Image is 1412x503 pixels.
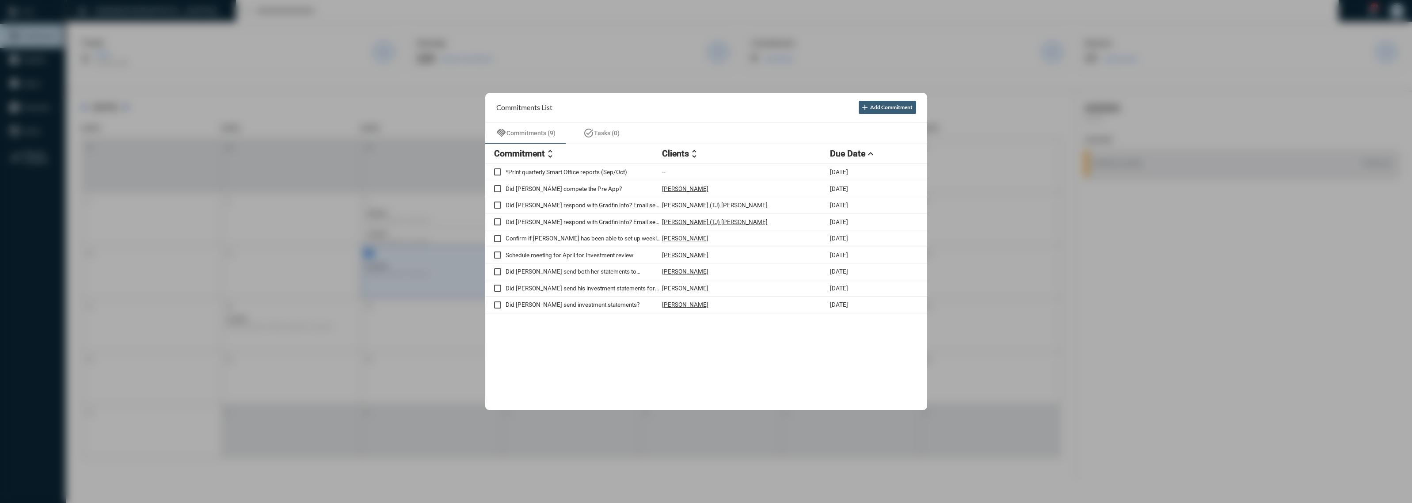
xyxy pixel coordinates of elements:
[496,128,506,138] mat-icon: handshake
[583,128,594,138] mat-icon: task_alt
[865,149,876,159] mat-icon: expand_less
[830,268,848,275] p: [DATE]
[662,149,689,159] h2: Clients
[506,185,662,192] p: Did [PERSON_NAME] compete the Pre App?
[506,168,662,175] p: *Print quarterly Smart Office reports (Sep/Oct)
[545,149,556,159] mat-icon: unfold_more
[506,268,662,275] p: Did [PERSON_NAME] send both her statements to complete the RCT and transfer forms? SEE NOTES
[830,218,848,225] p: [DATE]
[830,149,865,159] h2: Due Date
[496,103,552,111] h2: Commitments List
[662,218,768,225] p: [PERSON_NAME] (TJ) [PERSON_NAME]
[506,301,662,308] p: Did [PERSON_NAME] send investment statements?
[494,149,545,159] h2: Commitment
[830,185,848,192] p: [DATE]
[662,202,768,209] p: [PERSON_NAME] (TJ) [PERSON_NAME]
[506,130,556,137] span: Commitments (9)
[662,168,666,175] p: --
[830,301,848,308] p: [DATE]
[830,285,848,292] p: [DATE]
[662,235,708,242] p: [PERSON_NAME]
[830,235,848,242] p: [DATE]
[860,103,869,112] mat-icon: add
[594,130,620,137] span: Tasks (0)
[506,235,662,242] p: Confirm if [PERSON_NAME] has been able to set up weekly investments to her IRA. If not, start the...
[662,285,708,292] p: [PERSON_NAME]
[662,185,708,192] p: [PERSON_NAME]
[859,101,916,114] button: Add Commitment
[506,285,662,292] p: Did [PERSON_NAME] send his investment statements for review?
[830,251,848,259] p: [DATE]
[830,202,848,209] p: [DATE]
[662,301,708,308] p: [PERSON_NAME]
[662,268,708,275] p: [PERSON_NAME]
[689,149,700,159] mat-icon: unfold_more
[506,218,662,225] p: Did [PERSON_NAME] respond with Gradfin info? Email sent 4/21
[506,251,662,259] p: Schedule meeting for April for Investment review
[506,202,662,209] p: Did [PERSON_NAME] respond with Gradfin info? Email sent 4/21
[830,168,848,175] p: [DATE]
[662,251,708,259] p: [PERSON_NAME]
